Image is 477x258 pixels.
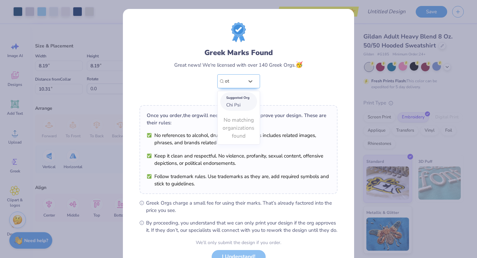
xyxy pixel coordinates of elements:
span: Greek Orgs charge a small fee for using their marks. That’s already factored into the price you see. [146,199,338,214]
span: Chi Psi [226,102,240,108]
li: No references to alcohol, drugs, or smoking. This includes related images, phrases, and brands re... [147,132,330,146]
div: Greek Marks Found [204,47,273,58]
div: Great news! We're licensed with over 140 Greek Orgs. [174,60,303,69]
li: Follow trademark rules. Use trademarks as they are, add required symbols and stick to guidelines. [147,173,330,187]
img: License badge [231,22,246,42]
div: Once you order, the org will need to review and approve your design. These are their rules: [147,112,330,126]
span: 🥳 [295,61,303,69]
li: Keep it clean and respectful. No violence, profanity, sexual content, offensive depictions, or po... [147,152,330,167]
div: Suggested Org [226,94,251,101]
div: No matching organizations found [218,113,260,143]
span: By proceeding, you understand that we can only print your design if the org approves it. If they ... [146,219,338,234]
div: We’ll only submit the design if you order. [196,239,281,246]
